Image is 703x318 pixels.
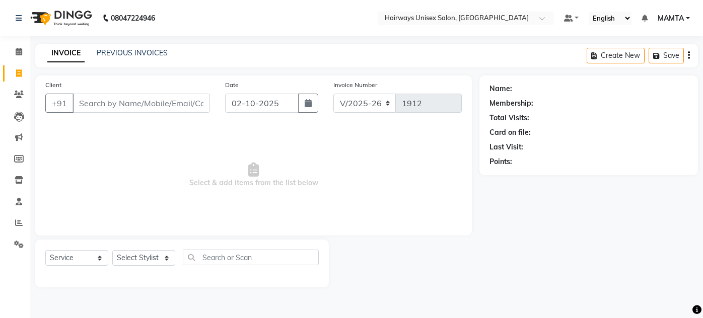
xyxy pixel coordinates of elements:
[111,4,155,32] b: 08047224946
[489,142,523,152] div: Last Visit:
[489,98,533,109] div: Membership:
[489,84,512,94] div: Name:
[97,48,168,57] a: PREVIOUS INVOICES
[649,48,684,63] button: Save
[658,13,684,24] span: MAMTA
[45,81,61,90] label: Client
[183,250,319,265] input: Search or Scan
[489,127,531,138] div: Card on file:
[45,94,74,113] button: +91
[225,81,239,90] label: Date
[73,94,210,113] input: Search by Name/Mobile/Email/Code
[26,4,95,32] img: logo
[587,48,645,63] button: Create New
[489,156,512,167] div: Points:
[489,113,529,123] div: Total Visits:
[333,81,377,90] label: Invoice Number
[47,44,85,62] a: INVOICE
[45,125,462,225] span: Select & add items from the list below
